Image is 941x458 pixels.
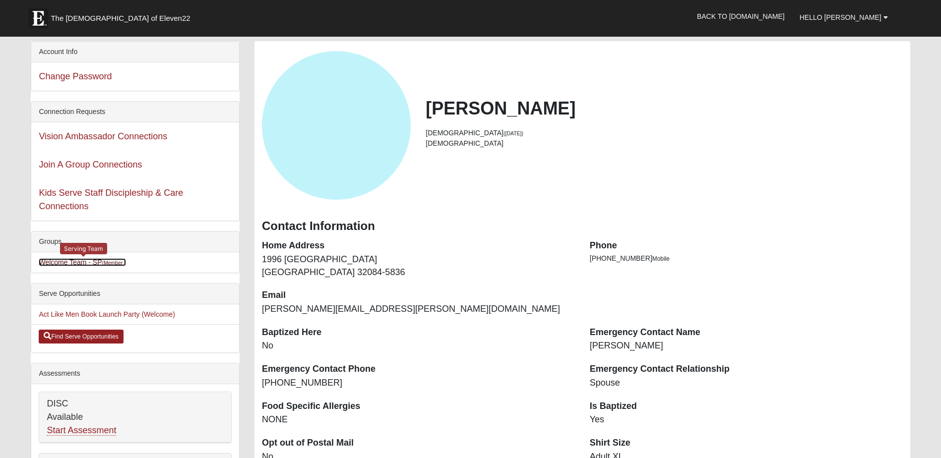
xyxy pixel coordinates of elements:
[590,400,903,413] dt: Is Baptized
[262,340,575,352] dd: No
[39,330,124,343] a: Find Serve Opportunities
[503,130,523,136] small: ([DATE])
[262,326,575,339] dt: Baptized Here
[262,363,575,376] dt: Emergency Contact Phone
[39,258,126,266] a: Welcome Team - SP(Member )
[39,392,231,443] div: DISC Available
[262,253,575,279] dd: 1996 [GEOGRAPHIC_DATA] [GEOGRAPHIC_DATA] 32084-5836
[31,363,239,384] div: Assessments
[590,326,903,339] dt: Emergency Contact Name
[31,231,239,252] div: Groups
[652,255,670,262] span: Mobile
[262,239,575,252] dt: Home Address
[590,253,903,264] li: [PHONE_NUMBER]
[800,13,881,21] span: Hello [PERSON_NAME]
[39,71,112,81] a: Change Password
[31,102,239,122] div: Connection Requests
[39,310,175,318] a: Act Like Men Book Launch Party (Welcome)
[262,437,575,450] dt: Opt out of Postal Mail
[262,413,575,426] dd: NONE
[39,131,167,141] a: Vision Ambassador Connections
[39,188,183,211] a: Kids Serve Staff Discipleship & Care Connections
[690,4,792,29] a: Back to [DOMAIN_NAME]
[792,5,895,30] a: Hello [PERSON_NAME]
[590,340,903,352] dd: [PERSON_NAME]
[426,138,902,149] li: [DEMOGRAPHIC_DATA]
[262,377,575,390] dd: [PHONE_NUMBER]
[262,303,575,316] dd: [PERSON_NAME][EMAIL_ADDRESS][PERSON_NAME][DOMAIN_NAME]
[590,413,903,426] dd: Yes
[60,243,107,254] div: Serving Team
[590,377,903,390] dd: Spouse
[262,289,575,302] dt: Email
[31,42,239,62] div: Account Info
[426,128,902,138] li: [DEMOGRAPHIC_DATA]
[262,51,411,200] a: View Fullsize Photo
[23,3,222,28] a: The [DEMOGRAPHIC_DATA] of Eleven22
[590,363,903,376] dt: Emergency Contact Relationship
[31,284,239,304] div: Serve Opportunities
[47,425,116,436] a: Start Assessment
[590,239,903,252] dt: Phone
[590,437,903,450] dt: Shirt Size
[262,219,903,233] h3: Contact Information
[262,400,575,413] dt: Food Specific Allergies
[102,260,126,266] small: (Member )
[28,8,48,28] img: Eleven22 logo
[39,160,142,170] a: Join A Group Connections
[51,13,190,23] span: The [DEMOGRAPHIC_DATA] of Eleven22
[426,98,902,119] h2: [PERSON_NAME]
